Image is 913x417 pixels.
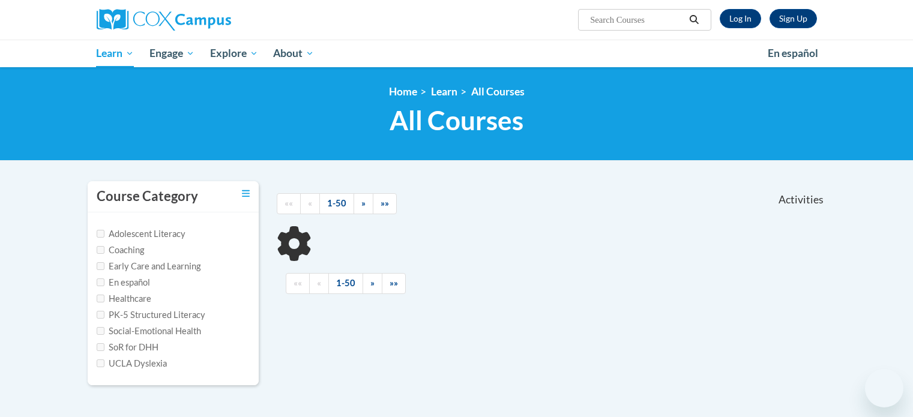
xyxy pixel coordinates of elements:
[97,9,325,31] a: Cox Campus
[97,341,158,354] label: SoR for DHH
[720,9,761,28] a: Log In
[97,308,205,322] label: PK-5 Structured Literacy
[390,104,523,136] span: All Courses
[770,9,817,28] a: Register
[97,295,104,302] input: Checkbox for Options
[79,40,835,67] div: Main menu
[97,230,104,238] input: Checkbox for Options
[97,260,200,273] label: Early Care and Learning
[96,46,134,61] span: Learn
[317,278,321,288] span: «
[277,193,301,214] a: Begining
[300,193,320,214] a: Previous
[97,311,104,319] input: Checkbox for Options
[97,227,185,241] label: Adolescent Literacy
[97,244,144,257] label: Coaching
[97,325,201,338] label: Social-Emotional Health
[285,198,293,208] span: ««
[865,369,903,407] iframe: Button to launch messaging window
[89,40,142,67] a: Learn
[294,278,302,288] span: ««
[768,47,818,59] span: En español
[97,276,150,289] label: En español
[431,85,457,98] a: Learn
[361,198,366,208] span: »
[373,193,397,214] a: End
[589,13,685,27] input: Search Courses
[382,273,406,294] a: End
[97,278,104,286] input: Checkbox for Options
[381,198,389,208] span: »»
[210,46,258,61] span: Explore
[354,193,373,214] a: Next
[308,198,312,208] span: «
[97,327,104,335] input: Checkbox for Options
[97,292,151,305] label: Healthcare
[390,278,398,288] span: »»
[97,262,104,270] input: Checkbox for Options
[779,193,824,206] span: Activities
[273,46,314,61] span: About
[370,278,375,288] span: »
[328,273,363,294] a: 1-50
[265,40,322,67] a: About
[309,273,329,294] a: Previous
[363,273,382,294] a: Next
[97,359,104,367] input: Checkbox for Options
[97,9,231,31] img: Cox Campus
[202,40,266,67] a: Explore
[97,343,104,351] input: Checkbox for Options
[685,13,703,27] button: Search
[149,46,194,61] span: Engage
[142,40,202,67] a: Engage
[97,357,167,370] label: UCLA Dyslexia
[471,85,525,98] a: All Courses
[286,273,310,294] a: Begining
[389,85,417,98] a: Home
[760,41,826,66] a: En español
[97,246,104,254] input: Checkbox for Options
[242,187,250,200] a: Toggle collapse
[97,187,198,206] h3: Course Category
[319,193,354,214] a: 1-50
